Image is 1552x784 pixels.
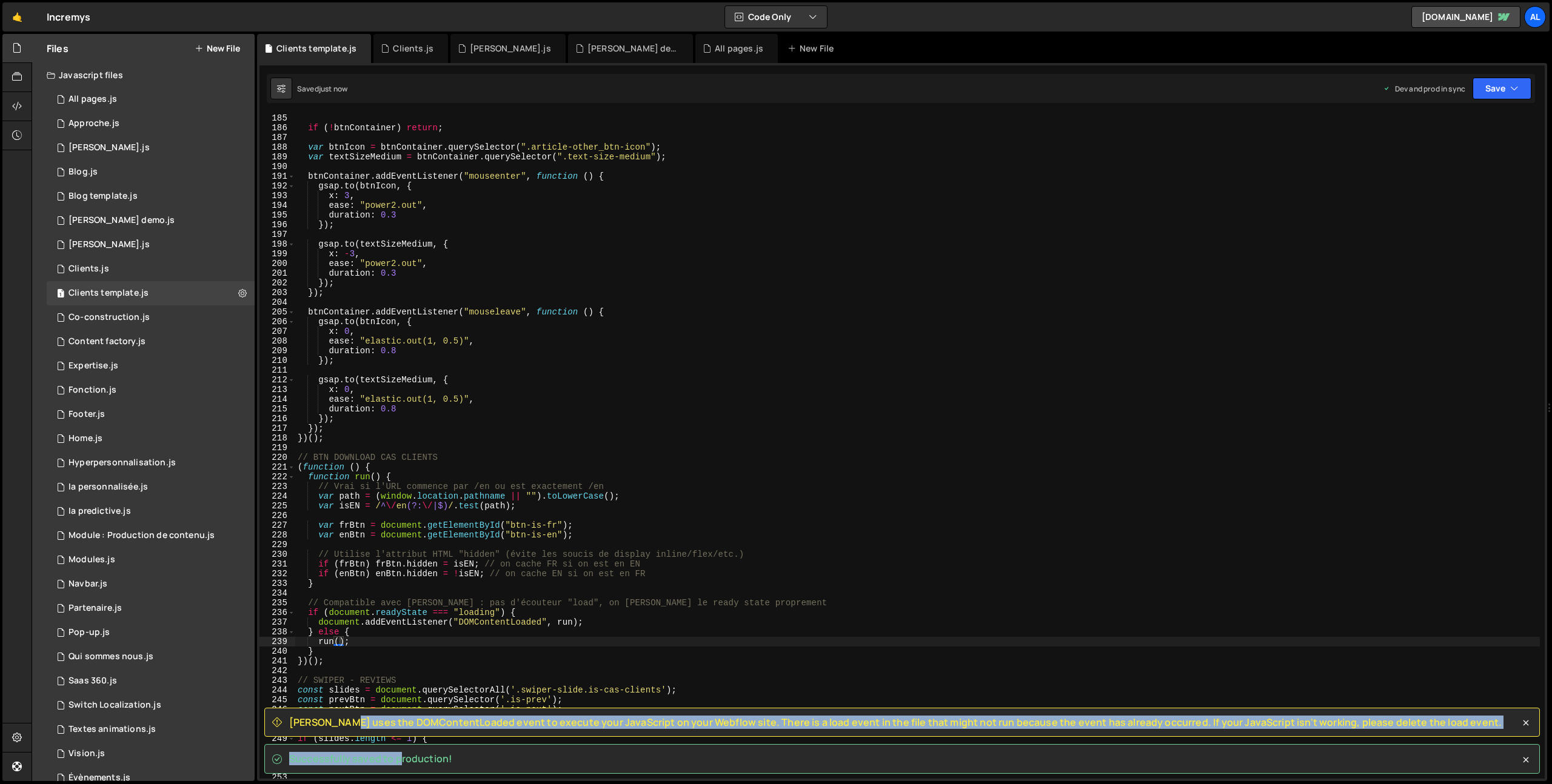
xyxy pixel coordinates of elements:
div: 227 [259,520,295,530]
div: All pages.js [715,42,763,55]
div: 226 [259,511,295,520]
div: 211 [259,365,295,375]
div: Pop-up.js [69,627,110,638]
div: 195 [259,210,295,220]
div: 202 [259,278,295,288]
div: 224 [259,491,295,501]
div: Clients.js [393,42,433,55]
div: 11346/31247.js [47,669,255,693]
div: 11346/31342.js [47,305,255,330]
div: Textes animations.js [69,724,156,735]
div: 11346/31324.js [47,499,255,523]
div: 228 [259,530,295,540]
div: 186 [259,123,295,133]
div: just now [319,84,347,94]
div: 190 [259,162,295,171]
div: Hyperpersonnalisation.js [69,457,176,468]
div: 243 [259,676,295,685]
div: 11346/29653.js [47,645,255,669]
div: 188 [259,142,295,152]
div: 207 [259,327,295,336]
div: 244 [259,685,295,695]
div: 11346/32245.js [47,475,255,499]
div: 237 [259,617,295,627]
div: Modules.js [69,554,115,565]
div: 196 [259,220,295,230]
div: 225 [259,501,295,511]
div: Switch Localization.js [69,700,161,711]
div: 200 [259,259,295,268]
div: 199 [259,249,295,259]
div: 11346/33763.js [47,693,255,717]
div: 11346/28356.js [47,87,255,111]
div: 11346/31116.js [47,378,255,402]
div: 11346/33006.js [47,548,255,572]
div: 11346/29326.js [47,572,255,596]
div: Saved [297,84,347,94]
div: 193 [259,191,295,201]
div: 11346/29593.js [47,742,255,766]
div: 204 [259,297,295,307]
span: [PERSON_NAME] uses the DOMContentLoaded event to execute your JavaScript on your Webflow site. Th... [289,716,1502,729]
div: 242 [259,666,295,676]
div: 246 [259,705,295,714]
div: Partenaire.js [69,603,122,614]
div: Fonction.js [69,385,116,396]
div: 206 [259,317,295,327]
div: Incremys [47,10,90,24]
div: al [1524,6,1546,28]
div: 191 [259,171,295,181]
div: 229 [259,540,295,550]
div: [PERSON_NAME].js [69,239,150,250]
div: 11346/28359.js [47,184,255,208]
div: Blog.js [69,167,98,178]
div: 250 [259,743,295,753]
div: 247 [259,714,295,724]
div: Clients template.js [276,42,356,55]
div: 11346/29473.js [47,233,255,257]
div: 11346/29328.js [47,402,255,427]
div: 208 [259,336,295,346]
div: 209 [259,346,295,356]
div: 241 [259,656,295,666]
div: 238 [259,627,295,637]
div: [PERSON_NAME].js [69,142,150,153]
div: New File [788,42,838,55]
div: 220 [259,453,295,462]
div: Footer.js [69,409,105,420]
div: 192 [259,181,295,191]
div: Module : Production de contenu.js [69,530,215,541]
div: 11346/31082.js [47,354,255,378]
div: 11346/29917.js [47,596,255,620]
div: Approche.js [69,118,119,129]
div: 216 [259,414,295,424]
div: Ia personnalisée.js [69,482,148,493]
div: 11346/33284.js [47,427,255,451]
a: 🤙 [2,2,32,32]
div: 212 [259,375,295,385]
div: 210 [259,356,295,365]
div: Expertise.js [69,360,118,371]
div: 201 [259,268,295,278]
button: New File [195,44,240,53]
div: 251 [259,753,295,763]
div: [PERSON_NAME].js [470,42,551,55]
div: 185 [259,113,295,123]
div: 252 [259,763,295,772]
div: 248 [259,724,295,734]
div: Saas 360.js [69,676,117,686]
div: 11346/30914.js [47,451,255,475]
div: 222 [259,472,295,482]
div: 11346/35177.js [47,620,255,645]
div: 194 [259,201,295,210]
div: 11346/33159.js [47,523,255,548]
div: Évènements.js [69,772,130,783]
div: 217 [259,424,295,433]
div: 11346/30815.js [47,330,255,354]
div: All pages.js [69,94,117,105]
div: 11346/28358.js [47,160,255,184]
div: 11346/28365.js [47,136,255,160]
div: Javascript files [32,63,255,87]
div: 245 [259,695,295,705]
div: 203 [259,288,295,297]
